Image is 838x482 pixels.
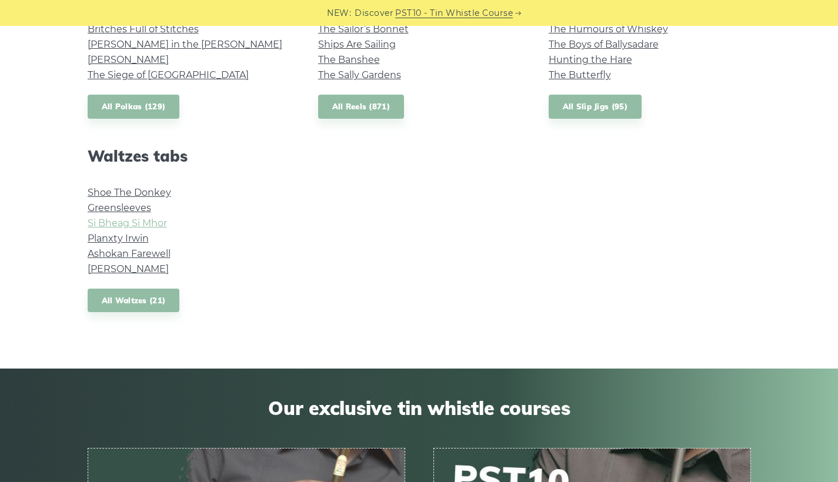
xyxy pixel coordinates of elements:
[327,6,351,20] span: NEW:
[355,6,393,20] span: Discover
[318,24,409,35] a: The Sailor’s Bonnet
[88,289,180,313] a: All Waltzes (21)
[88,69,249,81] a: The Siege of [GEOGRAPHIC_DATA]
[88,263,169,275] a: [PERSON_NAME]
[549,54,632,65] a: Hunting the Hare
[318,39,396,50] a: Ships Are Sailing
[88,95,180,119] a: All Polkas (129)
[88,39,282,50] a: [PERSON_NAME] in the [PERSON_NAME]
[88,202,151,213] a: Greensleeves
[88,24,199,35] a: Britches Full of Stitches
[88,187,171,198] a: Shoe The Donkey
[549,39,659,50] a: The Boys of Ballysadare
[88,397,751,419] span: Our exclusive tin whistle courses
[549,95,642,119] a: All Slip Jigs (95)
[88,233,149,244] a: Planxty Irwin
[88,54,169,65] a: [PERSON_NAME]
[318,95,405,119] a: All Reels (871)
[318,54,380,65] a: The Banshee
[88,217,167,229] a: Si­ Bheag Si­ Mhor
[549,24,668,35] a: The Humours of Whiskey
[88,147,290,165] h2: Waltzes tabs
[395,6,513,20] a: PST10 - Tin Whistle Course
[88,248,171,259] a: Ashokan Farewell
[318,69,401,81] a: The Sally Gardens
[549,69,611,81] a: The Butterfly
